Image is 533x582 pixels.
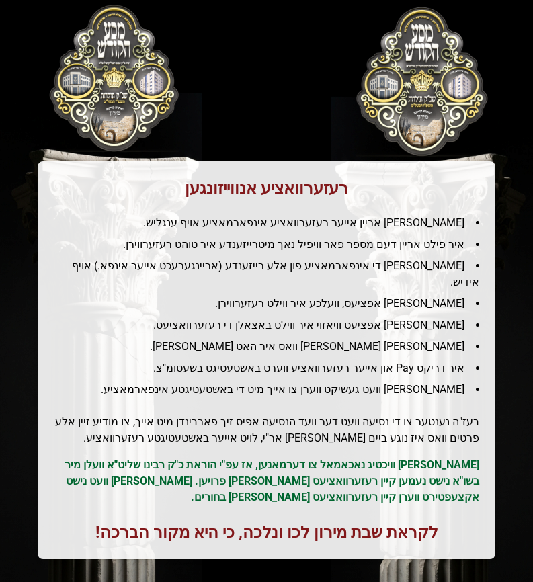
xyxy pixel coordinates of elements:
[65,237,479,253] li: איר פילט אריין דעם מספר פאר וויפיל נאך מיטרייזענדע איר טוהט רעזערווירן.
[54,414,479,446] h2: בעז"ה נענטער צו די נסיעה וועט דער וועד הנסיעה אפיס זיך פארבינדן מיט אייך, צו מודיע זיין אלע פרטים...
[65,258,479,290] li: [PERSON_NAME] די אינפארמאציע פון אלע רייזענדע (אריינגערעכט אייער אינפא.) אויף אידיש.
[65,296,479,312] li: [PERSON_NAME] אפציעס, וועלכע איר ווילט רעזערווירן.
[54,177,479,199] h1: רעזערוואציע אנווייזונגען
[65,360,479,376] li: איר דריקט Pay און אייער רעזערוואציע ווערט באשטעטיגט בשעטומ"צ.
[65,317,479,333] li: [PERSON_NAME] אפציעס וויאזוי איר ווילט באצאלן די רעזערוואציעס.
[65,215,479,231] li: [PERSON_NAME] אריין אייער רעזערוואציע אינפארמאציע אויף ענגליש.
[54,457,479,505] p: [PERSON_NAME] וויכטיג נאכאמאל צו דערמאנען, אז עפ"י הוראת כ"ק רבינו שליט"א וועלן מיר בשו"א נישט נע...
[54,522,479,543] h1: לקראת שבת מירון לכו ונלכה, כי היא מקור הברכה!
[65,339,479,355] li: [PERSON_NAME] [PERSON_NAME] וואס איר האט [PERSON_NAME].
[65,382,479,398] li: [PERSON_NAME] וועט געשיקט ווערן צו אייך מיט די באשטעטיגטע אינפארמאציע.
